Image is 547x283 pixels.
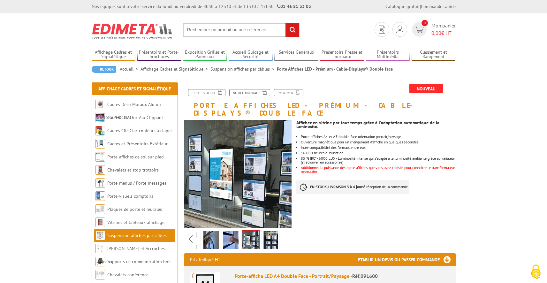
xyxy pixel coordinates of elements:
img: Cookies (fenêtre modale) [528,264,544,280]
a: devis rapide 0 Mon panier 0,00€ HT [410,22,456,37]
font: Additionnez la puissance des porte-affiches que vous avez choisie, pour connaitre le transformate... [301,165,455,174]
img: Porte-affiches de sol sur pied [95,152,105,162]
strong: EN STOCK, LIVRAISON 3 à 4 jours [310,184,364,189]
img: devis rapide [414,26,424,33]
li: Inter-compatibilité des formats entre eux [301,146,455,149]
img: Suspension affiches par câbles [95,231,105,240]
img: devis rapide [396,26,403,33]
li: Ouverture magnétique pour un changement d'affiche en quelques secondes [301,140,455,144]
a: Notice Montage [229,89,270,96]
li: 16 000 heures d’utilisation [301,151,455,155]
img: 091601_porte_affiche_led_situation.jpg [242,231,259,250]
div: | [385,3,456,10]
a: Retour [92,66,116,73]
a: Suspension affiches par câbles [107,233,167,238]
a: Porte-menus / Porte-messages [107,180,166,186]
a: Classement et Rangement [412,50,456,60]
a: Accueil Guidage et Sécurité [229,50,273,60]
a: Exposition Grilles et Panneaux [183,50,227,60]
a: [PERSON_NAME] et Accroches tableaux [95,246,165,264]
img: Porte-visuels comptoirs [95,191,105,201]
img: 091601_porte_affiche_led_changement.jpg [203,231,219,251]
a: Supports de communication bois [107,259,171,264]
img: Cadres Deco Muraux Alu ou Bois [95,100,105,109]
a: Présentoirs et Porte-brochures [137,50,181,60]
p: Prix indiqué HT [190,253,220,266]
span: € HT [431,29,456,37]
a: Commande rapide [421,4,456,9]
a: Porte-visuels comptoirs [107,193,153,199]
img: Porte-menus / Porte-messages [95,178,105,188]
a: Affichage Cadres et Signalétique [141,66,210,72]
img: Chevalets conférence [95,270,105,279]
span: 0,00 [431,30,441,36]
a: Cadres Clic-Clac Alu Clippant [107,115,163,120]
img: Edimeta [92,19,173,43]
div: Porte-affiche LED A4 Double Face - Portrait/Paysage - [235,272,450,280]
span: Réf.091600 [352,273,378,279]
a: Chevalets conférence [107,272,148,278]
button: Cookies (fenêtre modale) [525,261,547,283]
img: devis rapide [379,26,385,34]
p: à réception de la commande [296,180,409,194]
a: Porte-affiches de sol sur pied [107,154,163,160]
h3: Etablir un devis ou passer commande [358,253,456,266]
img: Chevalets et stop trottoirs [95,165,105,175]
a: Plaques de porte et murales [107,206,162,212]
a: Affichage Cadres et Signalétique [92,50,136,60]
a: Présentoirs Presse et Journaux [320,50,364,60]
a: Fiche produit [188,89,225,96]
span: Previous [187,234,194,244]
img: Cadres et Présentoirs Extérieur [95,139,105,149]
strong: Affichez en vitrine par tout temps grâce à l'adaptation automatique de la luminosité. [296,120,439,129]
img: Plaques de porte et murales [95,204,105,214]
img: 091601_porte_affiche_led_situation.jpg [184,120,292,228]
a: Suspension affiches par câbles [210,66,277,72]
div: Nos équipes sont à votre service du lundi au vendredi de 8h30 à 12h30 et de 13h30 à 17h30 [92,3,311,10]
strong: 01 46 81 33 03 [277,4,311,9]
a: Cadres Clic-Clac couleurs à clapet [107,128,172,134]
span: 0 [422,20,428,26]
img: Vitrines et tableaux affichage [95,218,105,227]
input: Rechercher un produit ou une référence... [183,23,300,37]
img: 091601_porte_affiche_led_montage.jpg [223,231,239,251]
img: Cimaises et Accroches tableaux [95,244,105,253]
li: 85 % IRC* - 6000 LUX - Luminosité intense qui s'adapte à la luminosité ambiante grâce au variateu... [301,157,455,164]
a: Imprimer [274,89,303,96]
a: Catalogue gratuit [385,4,420,9]
a: Accueil [120,66,141,72]
a: Cadres et Présentoirs Extérieur [107,141,168,147]
span: Nouveau [409,84,443,93]
a: Services Généraux [274,50,318,60]
img: Cadres Clic-Clac couleurs à clapet [95,126,105,135]
a: Chevalets et stop trottoirs [107,167,159,173]
a: Vitrines et tableaux affichage [107,219,164,225]
li: Porte-affiches A4 et A3 double-face orientation portrait/paysage [301,135,455,139]
a: Affichage Cadres et Signalétique [98,86,171,92]
span: Mon panier [431,22,456,37]
input: rechercher [285,23,299,37]
img: 091601_porte_affiche_led_situation_inclinaison.jpg [263,231,278,251]
a: Cadres Deco Muraux Alu ou [GEOGRAPHIC_DATA] [95,102,161,120]
a: Présentoirs Multimédia [366,50,410,60]
li: Porte Affiches LED - Prémium - Cable-Displays® Double face [277,66,393,72]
